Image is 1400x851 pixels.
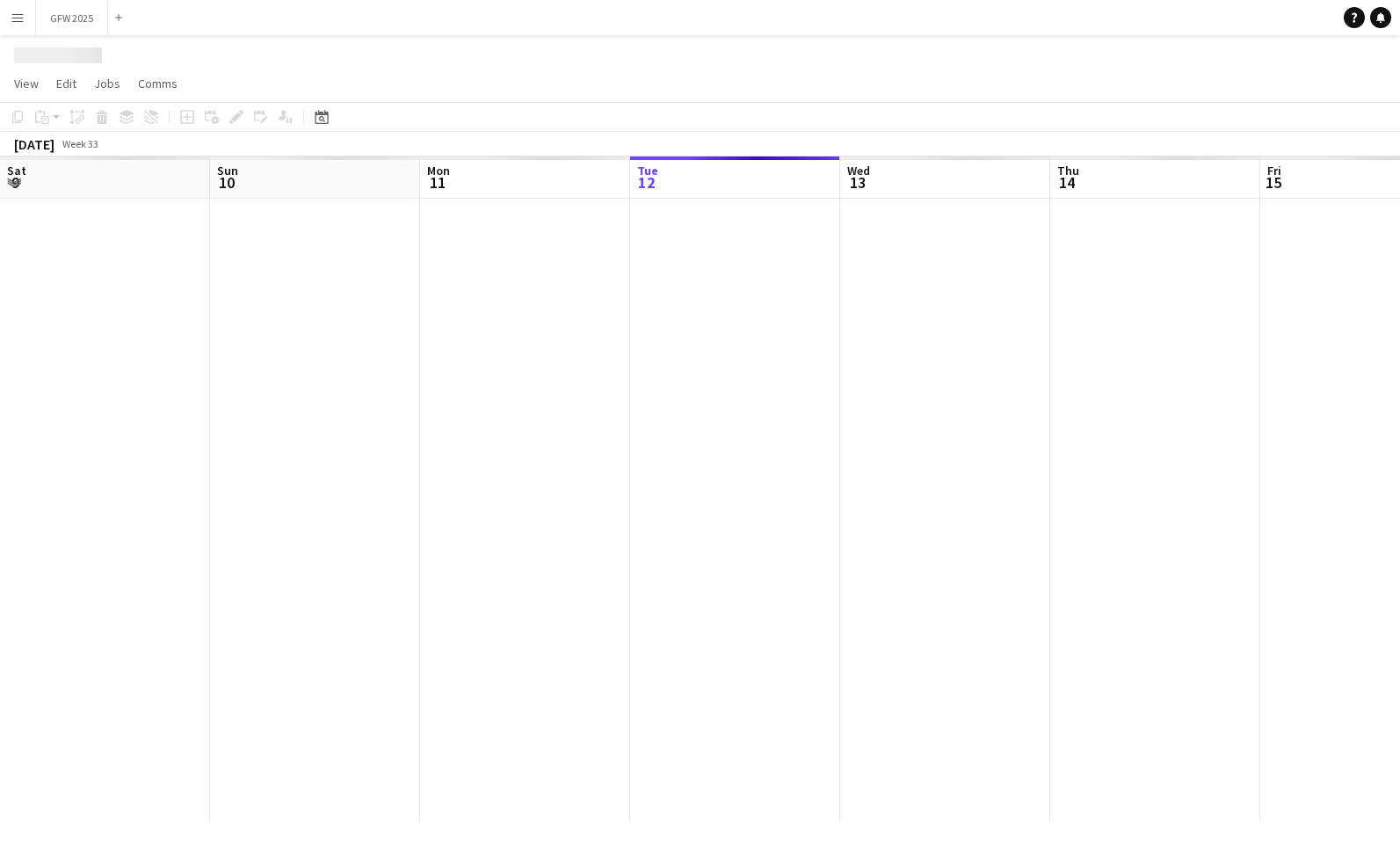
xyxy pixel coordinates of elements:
[58,137,102,150] span: Week 33
[1057,163,1079,178] span: Thu
[214,172,238,193] span: 10
[14,135,54,153] div: [DATE]
[1055,172,1079,193] span: 14
[36,1,108,35] button: GFW 2025
[131,72,185,95] a: Comms
[94,76,120,91] span: Jobs
[427,163,450,178] span: Mon
[49,72,83,95] a: Edit
[1265,172,1281,193] span: 15
[637,163,658,178] span: Tue
[635,172,658,193] span: 12
[217,163,238,178] span: Sun
[14,76,39,91] span: View
[56,76,76,91] span: Edit
[847,163,870,178] span: Wed
[7,163,26,178] span: Sat
[1267,163,1281,178] span: Fri
[845,172,870,193] span: 13
[4,172,26,193] span: 9
[87,72,127,95] a: Jobs
[424,172,450,193] span: 11
[138,76,178,91] span: Comms
[7,72,46,95] a: View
